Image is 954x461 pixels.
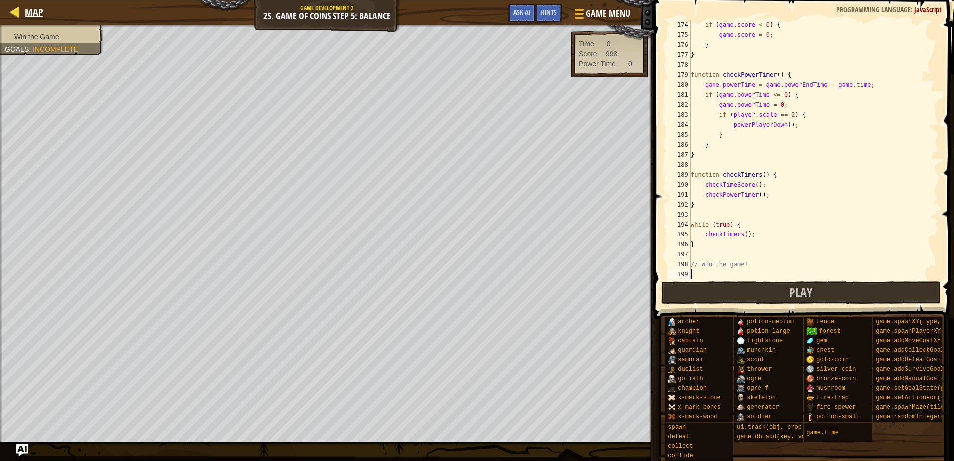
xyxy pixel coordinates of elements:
div: 195 [668,230,691,239]
span: x-mark-bones [678,404,720,411]
div: 190 [668,180,691,190]
div: 194 [668,220,691,230]
span: gold-coin [816,356,849,363]
span: ogre-f [747,385,768,392]
div: 185 [668,130,691,140]
span: fence [816,318,834,325]
img: portrait.png [806,413,814,421]
div: 0 [607,39,611,49]
img: portrait.png [806,346,814,354]
div: 186 [668,140,691,150]
div: 998 [606,49,617,59]
span: JavaScript [914,5,942,14]
span: Game Menu [586,7,630,20]
div: 187 [668,150,691,160]
img: portrait.png [806,403,814,411]
img: portrait.png [806,375,814,383]
span: : [29,45,33,53]
span: Goals [5,45,29,53]
img: portrait.png [737,413,745,421]
span: collide [668,452,693,459]
span: forest [819,328,841,335]
span: potion-large [747,328,790,335]
img: portrait.png [668,337,676,345]
span: Play [789,284,812,300]
img: portrait.png [668,375,676,383]
div: 0 [628,59,632,69]
span: Win the Game. [14,33,61,41]
img: portrait.png [806,384,814,392]
div: 191 [668,190,691,200]
div: 199 [668,269,691,279]
div: 188 [668,160,691,170]
img: portrait.png [668,346,676,354]
span: Programming language [836,5,911,14]
span: bronze-coin [816,375,856,382]
span: x-mark-stone [678,394,720,401]
span: guardian [678,347,707,354]
div: 174 [668,20,691,30]
img: portrait.png [737,327,745,335]
img: portrait.png [737,375,745,383]
span: defeat [668,433,689,440]
button: Game Menu [567,4,636,27]
img: portrait.png [668,394,676,402]
img: portrait.png [737,346,745,354]
div: 175 [668,30,691,40]
span: goliath [678,375,703,382]
span: Incomplete [33,45,78,53]
div: Score [579,49,597,59]
img: portrait.png [806,394,814,402]
span: Hints [540,7,557,17]
div: 178 [668,60,691,70]
img: portrait.png [668,365,676,373]
li: Win the Game. [5,32,96,42]
div: 189 [668,170,691,180]
span: potion-small [816,413,859,420]
span: lightstone [747,337,783,344]
span: skeleton [747,394,776,401]
span: mushroom [816,385,845,392]
img: portrait.png [806,356,814,364]
img: portrait.png [668,384,676,392]
a: Map [20,5,43,19]
div: 198 [668,259,691,269]
button: Ask AI [16,444,28,456]
span: : [911,5,914,14]
img: portrait.png [737,403,745,411]
span: soldier [747,413,772,420]
span: collect [668,443,693,450]
img: portrait.png [806,365,814,373]
span: game.time [806,429,839,436]
span: silver-coin [816,366,856,373]
div: Time [579,39,594,49]
div: 179 [668,70,691,80]
img: portrait.png [737,318,745,326]
span: ui.track(obj, prop) [737,424,805,431]
img: portrait.png [668,403,676,411]
span: potion-medium [747,318,794,325]
img: portrait.png [737,356,745,364]
span: generator [747,404,779,411]
div: 192 [668,200,691,210]
img: portrait.png [668,318,676,326]
span: samurai [678,356,703,363]
div: 181 [668,90,691,100]
img: portrait.png [668,327,676,335]
img: portrait.png [737,394,745,402]
span: archer [678,318,699,325]
div: 196 [668,239,691,249]
div: 184 [668,120,691,130]
img: portrait.png [737,384,745,392]
div: 180 [668,80,691,90]
div: 193 [668,210,691,220]
span: Ask AI [513,7,530,17]
span: x-mark-wood [678,413,717,420]
img: portrait.png [737,365,745,373]
div: 176 [668,40,691,50]
span: captain [678,337,703,344]
span: ogre [747,375,761,382]
span: knight [678,328,699,335]
img: portrait.png [668,356,676,364]
div: 177 [668,50,691,60]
